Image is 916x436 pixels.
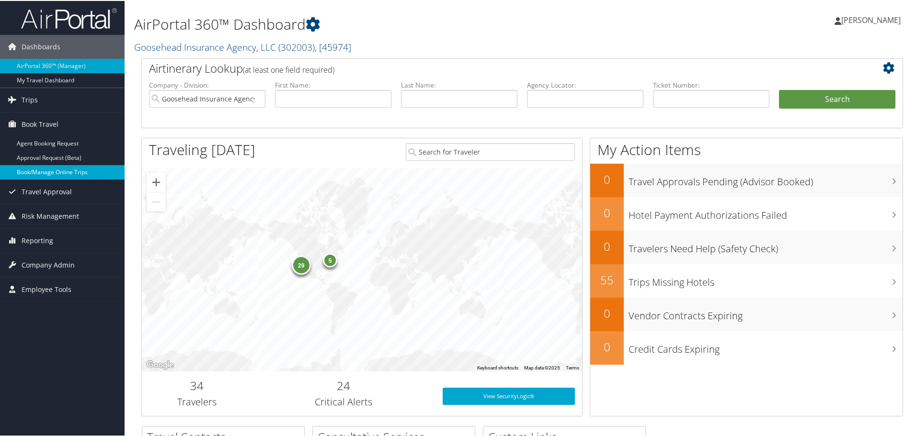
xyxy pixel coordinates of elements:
[149,79,265,89] label: Company - Division:
[259,394,428,408] h3: Critical Alerts
[147,191,166,211] button: Zoom out
[278,40,315,53] span: ( 302003 )
[590,338,624,354] h2: 0
[524,364,560,369] span: Map data ©2025
[315,40,351,53] span: , [ 45974 ]
[590,297,903,330] a: 0Vendor Contracts Expiring
[590,330,903,364] a: 0Credit Cards Expiring
[590,163,903,196] a: 0Travel Approvals Pending (Advisor Booked)
[590,230,903,263] a: 0Travelers Need Help (Safety Check)
[149,394,245,408] h3: Travelers
[629,337,903,355] h3: Credit Cards Expiring
[144,358,176,370] img: Google
[653,79,769,89] label: Ticket Number:
[629,169,903,188] h3: Travel Approvals Pending (Advisor Booked)
[22,179,72,203] span: Travel Approval
[590,204,624,220] h2: 0
[134,13,652,34] h1: AirPortal 360™ Dashboard
[22,203,79,227] span: Risk Management
[406,142,575,160] input: Search for Traveler
[841,14,901,24] span: [PERSON_NAME]
[291,255,310,274] div: 29
[149,377,245,393] h2: 34
[590,237,624,254] h2: 0
[629,236,903,255] h3: Travelers Need Help (Safety Check)
[629,270,903,288] h3: Trips Missing Hotels
[835,5,910,34] a: [PERSON_NAME]
[590,170,624,187] h2: 0
[590,263,903,297] a: 55Trips Missing Hotels
[275,79,391,89] label: First Name:
[629,303,903,322] h3: Vendor Contracts Expiring
[22,252,75,276] span: Company Admin
[21,6,117,29] img: airportal-logo.png
[477,364,518,370] button: Keyboard shortcuts
[629,203,903,221] h3: Hotel Payment Authorizations Failed
[149,59,832,76] h2: Airtinerary Lookup
[22,277,71,301] span: Employee Tools
[22,228,53,252] span: Reporting
[323,252,337,267] div: 5
[22,34,60,58] span: Dashboards
[590,271,624,287] h2: 55
[590,304,624,321] h2: 0
[149,139,255,159] h1: Traveling [DATE]
[527,79,643,89] label: Agency Locator:
[243,64,334,74] span: (at least one field required)
[147,172,166,191] button: Zoom in
[22,112,58,135] span: Book Travel
[590,196,903,230] a: 0Hotel Payment Authorizations Failed
[401,79,517,89] label: Last Name:
[144,358,176,370] a: Open this area in Google Maps (opens a new window)
[779,89,895,108] button: Search
[259,377,428,393] h2: 24
[566,364,579,369] a: Terms (opens in new tab)
[443,387,575,404] a: View SecurityLogic®
[134,40,351,53] a: Goosehead Insurance Agency, LLC
[590,139,903,159] h1: My Action Items
[22,87,38,111] span: Trips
